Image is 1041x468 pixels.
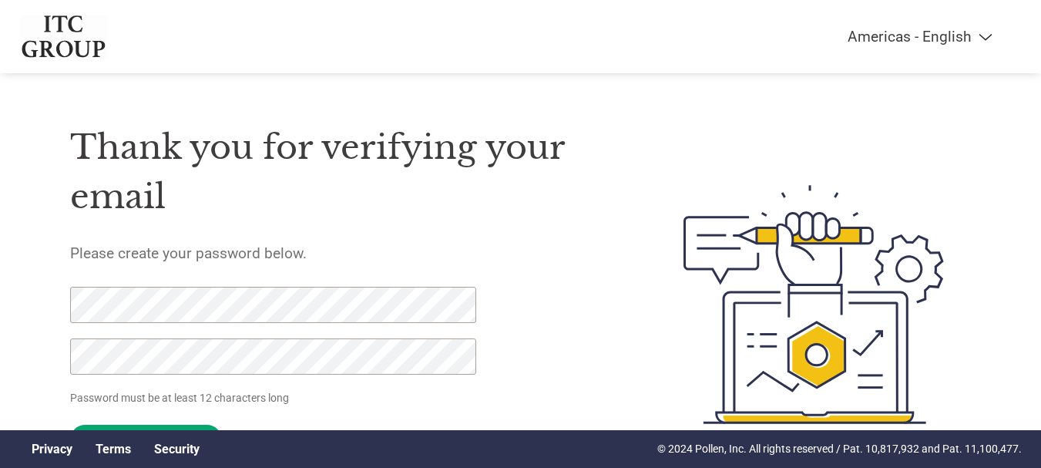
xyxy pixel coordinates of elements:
p: © 2024 Pollen, Inc. All rights reserved / Pat. 10,817,932 and Pat. 11,100,477. [657,441,1022,457]
a: Terms [96,442,131,456]
a: Security [154,442,200,456]
a: Privacy [32,442,72,456]
input: Set Password [70,425,222,455]
h5: Please create your password below. [70,244,611,262]
p: Password must be at least 12 characters long [70,390,482,406]
h1: Thank you for verifying your email [70,123,611,222]
img: ITC Group [20,15,108,58]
